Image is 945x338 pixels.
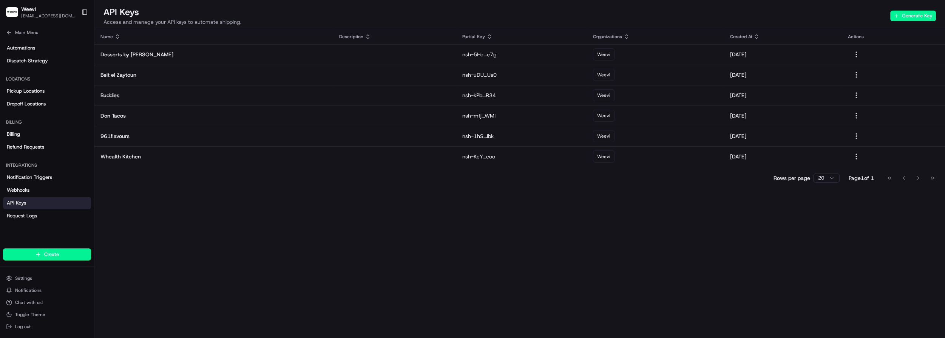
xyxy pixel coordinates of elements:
[20,48,125,56] input: Clear
[730,71,835,79] p: [DATE]
[34,79,104,85] div: We're available if you need us!
[730,153,835,160] p: [DATE]
[15,117,21,123] img: 1736555255976-a54dd68f-1ca7-489b-9aae-adbdc363a1c4
[63,117,65,123] span: •
[100,91,327,99] p: Buddies
[849,174,874,182] div: Page 1 of 1
[3,171,91,183] a: Notification Triggers
[3,128,91,140] a: Billing
[67,117,82,123] span: [DATE]
[100,153,327,160] p: Whealth Kitchen
[5,145,61,159] a: 📗Knowledge Base
[3,3,78,21] button: WeeviWeevi[EMAIL_ADDRESS][DOMAIN_NAME]
[71,148,121,156] span: API Documentation
[462,71,581,79] p: nsh-uDU...Us0
[462,132,581,140] p: nsh-1hS...Ibk
[730,34,835,40] div: Created At
[7,144,44,150] span: Refund Requests
[462,91,581,99] p: nsh-kPb...R34
[462,34,581,40] div: Partial Key
[730,51,835,58] p: [DATE]
[3,248,91,260] button: Create
[7,174,52,181] span: Notification Triggers
[34,72,124,79] div: Start new chat
[16,72,29,85] img: 4281594248423_2fcf9dad9f2a874258b8_72.png
[3,55,91,67] a: Dispatch Strategy
[61,145,124,159] a: 💻API Documentation
[730,91,835,99] p: [DATE]
[8,149,14,155] div: 📗
[100,112,327,119] p: Don Tacos
[15,287,42,293] span: Notifications
[103,18,241,26] p: Access and manage your API keys to automate shipping.
[103,6,241,18] h2: API Keys
[53,166,91,172] a: Powered byPylon
[23,117,61,123] span: [PERSON_NAME]
[3,273,91,284] button: Settings
[593,89,615,101] div: Weevi
[7,57,48,64] span: Dispatch Strategy
[3,309,91,320] button: Toggle Theme
[3,73,91,85] div: Locations
[15,275,32,281] span: Settings
[848,34,939,40] div: Actions
[8,98,51,104] div: Past conversations
[339,34,450,40] div: Description
[117,96,137,105] button: See all
[3,159,91,171] div: Integrations
[593,130,615,142] div: Weevi
[100,132,327,140] p: 961flavours
[15,312,45,318] span: Toggle Theme
[6,7,18,17] img: Weevi
[462,112,581,119] p: nsh-mfj...WMI
[3,184,91,196] a: Webhooks
[730,132,835,140] p: [DATE]
[3,85,91,97] a: Pickup Locations
[128,74,137,83] button: Start new chat
[8,110,20,122] img: Asif Zaman Khan
[8,72,21,85] img: 1736555255976-a54dd68f-1ca7-489b-9aae-adbdc363a1c4
[7,88,45,95] span: Pickup Locations
[75,167,91,172] span: Pylon
[3,98,91,110] a: Dropoff Locations
[3,116,91,128] div: Billing
[593,110,615,122] div: Weevi
[7,200,26,206] span: API Keys
[15,148,58,156] span: Knowledge Base
[462,153,581,160] p: nsh-KcY...eoo
[3,42,91,54] a: Automations
[15,29,38,36] span: Main Menu
[44,251,59,258] span: Create
[593,69,615,81] div: Weevi
[774,174,810,182] p: Rows per page
[7,45,35,51] span: Automations
[593,48,615,60] div: Weevi
[3,297,91,308] button: Chat with us!
[7,187,29,194] span: Webhooks
[593,150,615,163] div: Weevi
[593,34,718,40] div: Organizations
[100,51,327,58] p: Desserts by [PERSON_NAME]
[100,71,327,79] p: Beit el Zaytoun
[15,299,43,305] span: Chat with us!
[730,112,835,119] p: [DATE]
[21,5,36,13] button: Weevi
[3,27,91,38] button: Main Menu
[7,101,46,107] span: Dropoff Locations
[462,51,581,58] p: nsh-5He...e7g
[7,131,20,138] span: Billing
[3,285,91,296] button: Notifications
[8,30,137,42] p: Welcome 👋
[3,210,91,222] a: Request Logs
[100,34,327,40] div: Name
[3,321,91,332] button: Log out
[7,212,37,219] span: Request Logs
[3,197,91,209] a: API Keys
[21,13,75,19] button: [EMAIL_ADDRESS][DOMAIN_NAME]
[15,324,31,330] span: Log out
[3,141,91,153] a: Refund Requests
[64,149,70,155] div: 💻
[8,7,23,22] img: Nash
